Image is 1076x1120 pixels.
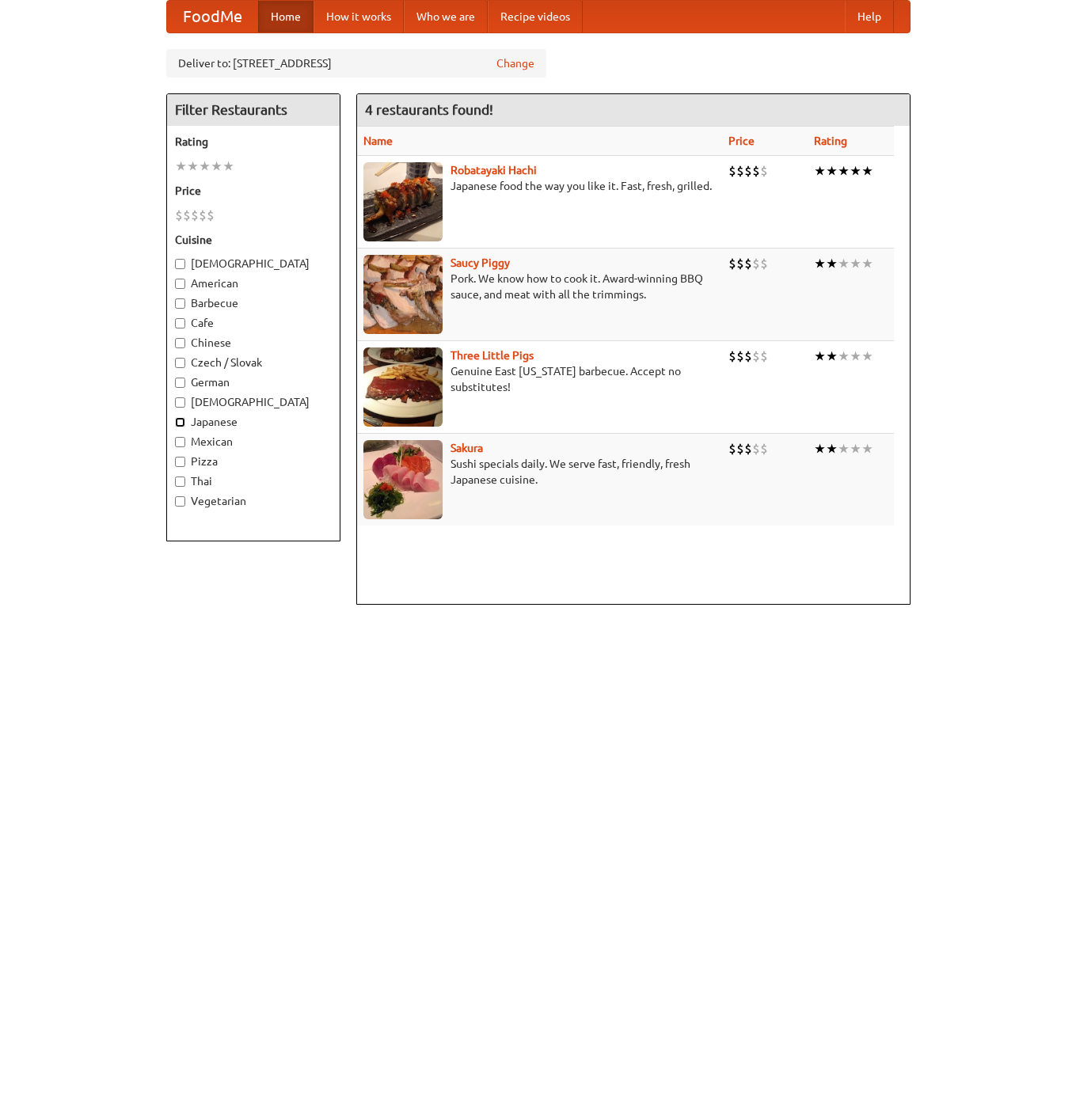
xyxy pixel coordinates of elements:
img: saucy.jpg [363,255,443,334]
input: Thai [175,476,185,487]
li: ★ [861,347,873,365]
li: $ [175,207,183,224]
label: American [175,275,332,291]
input: Chinese [175,338,185,348]
input: Cafe [175,318,185,328]
a: Sakura [451,442,483,454]
label: Chinese [175,335,332,351]
li: $ [760,440,768,457]
li: $ [199,207,207,224]
li: ★ [838,162,850,180]
a: Robatayaki Hachi [451,164,537,177]
input: [DEMOGRAPHIC_DATA] [175,397,185,408]
h5: Rating [175,134,332,150]
input: Japanese [175,417,185,427]
li: $ [728,347,736,365]
a: Change [496,55,534,71]
label: Barbecue [175,295,332,311]
li: ★ [814,440,826,457]
h4: Filter Restaurants [167,94,340,126]
li: ★ [211,158,222,175]
label: Mexican [175,434,332,450]
li: $ [760,347,768,365]
label: German [175,374,332,390]
img: robatayaki.jpg [363,162,443,241]
li: ★ [826,162,838,180]
li: ★ [199,158,211,175]
li: ★ [850,347,861,365]
li: $ [752,162,760,180]
a: FoodMe [167,1,258,32]
input: German [175,378,185,388]
li: ★ [838,255,850,272]
a: Recipe videos [488,1,583,32]
label: Czech / Slovak [175,355,332,370]
li: ★ [850,440,861,457]
li: $ [744,440,752,457]
li: $ [752,255,760,272]
li: ★ [222,158,234,175]
a: Three Little Pigs [451,349,534,362]
a: Price [728,135,755,147]
li: ★ [861,255,873,272]
li: $ [191,207,199,224]
div: Deliver to: [STREET_ADDRESS] [166,49,546,78]
h5: Cuisine [175,232,332,248]
li: $ [752,347,760,365]
li: ★ [826,255,838,272]
li: ★ [814,162,826,180]
input: Vegetarian [175,496,185,507]
li: $ [744,255,752,272]
ng-pluralize: 4 restaurants found! [365,102,493,117]
label: Cafe [175,315,332,331]
label: Pizza [175,454,332,469]
a: Help [845,1,894,32]
label: Japanese [175,414,332,430]
li: $ [744,347,752,365]
li: $ [736,440,744,457]
li: $ [752,440,760,457]
li: ★ [187,158,199,175]
li: ★ [861,440,873,457]
a: Saucy Piggy [451,256,510,269]
p: Genuine East [US_STATE] barbecue. Accept no substitutes! [363,363,717,395]
li: ★ [850,162,861,180]
label: [DEMOGRAPHIC_DATA] [175,394,332,410]
li: $ [728,162,736,180]
p: Sushi specials daily. We serve fast, friendly, fresh Japanese cuisine. [363,456,717,488]
li: $ [736,347,744,365]
img: littlepigs.jpg [363,347,443,427]
li: $ [207,207,215,224]
li: ★ [838,347,850,365]
li: ★ [861,162,873,180]
li: $ [736,255,744,272]
li: ★ [814,347,826,365]
input: Pizza [175,457,185,467]
a: Rating [814,135,847,147]
h5: Price [175,183,332,199]
a: Name [363,135,393,147]
li: $ [736,162,744,180]
li: ★ [814,255,826,272]
label: [DEMOGRAPHIC_DATA] [175,256,332,271]
label: Thai [175,473,332,489]
a: How it works [314,1,404,32]
li: $ [744,162,752,180]
li: ★ [850,255,861,272]
input: Barbecue [175,298,185,309]
li: ★ [826,347,838,365]
li: $ [728,255,736,272]
li: $ [760,162,768,180]
li: $ [760,255,768,272]
input: Mexican [175,437,185,447]
p: Japanese food the way you like it. Fast, fresh, grilled. [363,178,717,194]
li: $ [183,207,191,224]
input: [DEMOGRAPHIC_DATA] [175,259,185,269]
img: sakura.jpg [363,440,443,519]
label: Vegetarian [175,493,332,509]
p: Pork. We know how to cook it. Award-winning BBQ sauce, and meat with all the trimmings. [363,271,717,302]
